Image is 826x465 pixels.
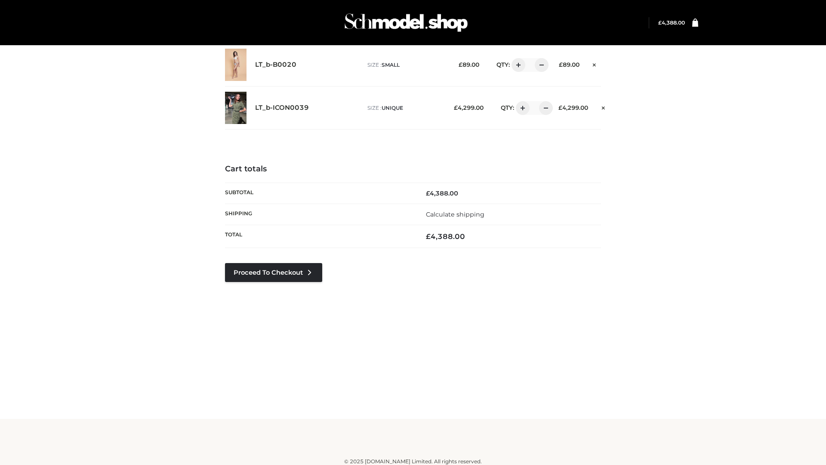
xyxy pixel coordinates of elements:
[382,105,403,111] span: UNIQUE
[426,232,431,241] span: £
[367,61,445,69] p: size :
[225,183,413,204] th: Subtotal
[255,104,309,112] a: LT_b-ICON0039
[559,61,563,68] span: £
[459,61,479,68] bdi: 89.00
[558,104,588,111] bdi: 4,299.00
[597,101,610,112] a: Remove this item
[225,164,601,174] h4: Cart totals
[342,6,471,40] img: Schmodel Admin 964
[426,211,484,218] a: Calculate shipping
[454,104,484,111] bdi: 4,299.00
[588,58,601,69] a: Remove this item
[255,61,296,69] a: LT_b-B0020
[367,104,445,112] p: size :
[225,263,322,282] a: Proceed to Checkout
[558,104,562,111] span: £
[459,61,462,68] span: £
[658,19,685,26] bdi: 4,388.00
[488,58,546,72] div: QTY:
[492,101,550,115] div: QTY:
[658,19,685,26] a: £4,388.00
[559,61,579,68] bdi: 89.00
[382,62,400,68] span: SMALL
[225,225,413,248] th: Total
[426,189,458,197] bdi: 4,388.00
[426,189,430,197] span: £
[454,104,458,111] span: £
[426,232,465,241] bdi: 4,388.00
[225,204,413,225] th: Shipping
[658,19,662,26] span: £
